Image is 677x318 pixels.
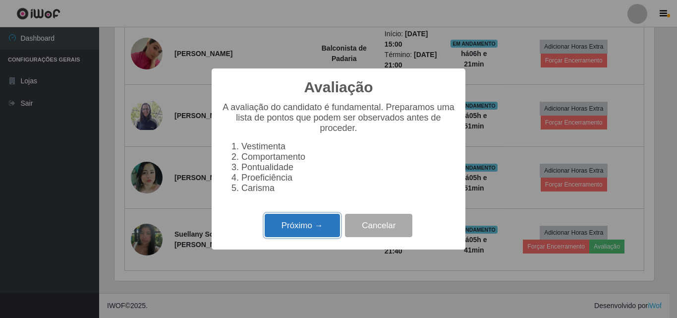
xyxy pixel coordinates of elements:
p: A avaliação do candidato é fundamental. Preparamos uma lista de pontos que podem ser observados a... [222,102,455,133]
li: Pontualidade [241,162,455,173]
button: Cancelar [345,214,412,237]
li: Carisma [241,183,455,193]
h2: Avaliação [304,78,373,96]
li: Vestimenta [241,141,455,152]
li: Proeficiência [241,173,455,183]
li: Comportamento [241,152,455,162]
button: Próximo → [265,214,340,237]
